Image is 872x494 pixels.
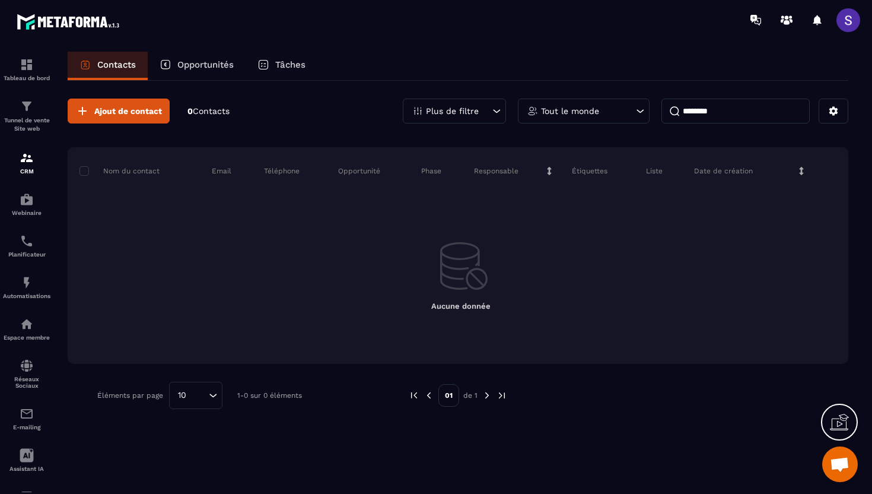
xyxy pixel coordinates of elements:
img: automations [20,192,34,207]
a: automationsautomationsAutomatisations [3,267,50,308]
p: 0 [187,106,230,117]
input: Search for option [190,389,206,402]
button: Ajout de contact [68,99,170,123]
p: Responsable [474,166,518,176]
p: Tâches [275,59,305,70]
a: automationsautomationsWebinaire [3,183,50,225]
a: formationformationTunnel de vente Site web [3,90,50,142]
img: automations [20,317,34,331]
a: schedulerschedulerPlanificateur [3,225,50,267]
p: Espace membre [3,334,50,341]
a: Tâches [246,52,317,80]
a: Assistant IA [3,439,50,481]
p: CRM [3,168,50,175]
a: emailemailE-mailing [3,398,50,439]
img: prev [424,390,434,401]
p: Opportunité [338,166,380,176]
div: Search for option [169,382,222,409]
p: Date de création [694,166,753,176]
a: social-networksocial-networkRéseaux Sociaux [3,350,50,398]
img: email [20,407,34,421]
span: 10 [174,389,190,402]
img: next [482,390,492,401]
a: Opportunités [148,52,246,80]
a: automationsautomationsEspace membre [3,308,50,350]
p: Email [212,166,231,176]
div: Ouvrir le chat [822,446,858,482]
p: Assistant IA [3,465,50,472]
a: formationformationTableau de bord [3,49,50,90]
p: Réseaux Sociaux [3,376,50,389]
img: formation [20,151,34,165]
a: formationformationCRM [3,142,50,183]
img: prev [409,390,419,401]
p: 1-0 sur 0 éléments [237,391,302,400]
a: Contacts [68,52,148,80]
p: Opportunités [177,59,234,70]
p: 01 [438,384,459,407]
p: Plus de filtre [426,107,479,115]
p: Automatisations [3,293,50,299]
span: Aucune donnée [431,302,491,311]
img: social-network [20,359,34,373]
p: de 1 [463,391,478,400]
p: Nom du contact [79,166,160,176]
img: automations [20,275,34,290]
p: Tout le monde [541,107,599,115]
p: E-mailing [3,424,50,430]
img: scheduler [20,234,34,248]
p: Planificateur [3,251,50,258]
p: Tunnel de vente Site web [3,116,50,133]
span: Ajout de contact [94,105,162,117]
p: Éléments par page [97,391,163,400]
img: next [497,390,507,401]
p: Tableau de bord [3,75,50,81]
p: Phase [421,166,441,176]
img: logo [17,11,123,33]
p: Webinaire [3,210,50,216]
p: Téléphone [264,166,300,176]
p: Contacts [97,59,136,70]
img: formation [20,58,34,72]
p: Liste [646,166,663,176]
img: formation [20,99,34,113]
p: Étiquettes [572,166,607,176]
span: Contacts [193,106,230,116]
